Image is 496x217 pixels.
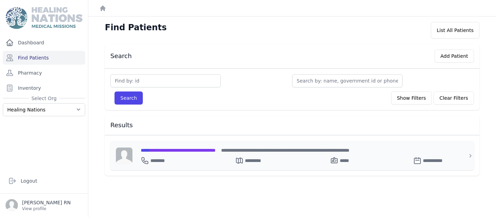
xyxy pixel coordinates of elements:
[6,7,82,29] img: Medical Missions EMR
[6,199,82,211] a: [PERSON_NAME] RN View profile
[110,52,132,60] h3: Search
[115,91,143,105] button: Search
[105,22,167,33] h1: Find Patients
[3,36,85,50] a: Dashboard
[3,51,85,65] a: Find Patients
[3,66,85,80] a: Pharmacy
[110,121,474,129] h3: Results
[391,91,432,105] button: Show Filters
[22,206,71,211] p: View profile
[3,81,85,95] a: Inventory
[292,74,403,87] input: Search by: name, government id or phone
[434,91,474,105] button: Clear Filters
[431,22,479,39] div: List All Patients
[435,50,474,63] button: Add Patient
[6,174,82,188] a: Logout
[29,95,59,102] span: Select Org
[110,74,221,87] input: Find by: id
[116,148,132,164] img: person-242608b1a05df3501eefc295dc1bc67a.jpg
[22,199,71,206] p: [PERSON_NAME] RN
